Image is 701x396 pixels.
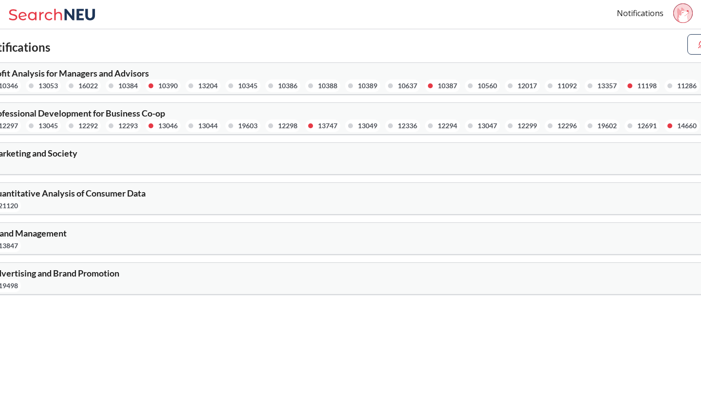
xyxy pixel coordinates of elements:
[557,120,577,131] div: 12296
[198,80,218,91] div: 13204
[517,120,537,131] div: 12299
[38,80,58,91] div: 13053
[78,80,98,91] div: 16022
[358,120,377,131] div: 13049
[38,120,58,131] div: 13045
[198,120,218,131] div: 13044
[557,80,577,91] div: 11092
[478,120,497,131] div: 13047
[438,120,457,131] div: 12294
[597,80,617,91] div: 13357
[278,80,297,91] div: 10386
[677,120,697,131] div: 14660
[398,120,417,131] div: 12336
[118,80,138,91] div: 10384
[358,80,377,91] div: 10389
[318,120,337,131] div: 13747
[78,120,98,131] div: 12292
[637,80,657,91] div: 11198
[158,120,178,131] div: 13046
[597,120,617,131] div: 19602
[617,8,664,19] a: Notifications
[517,80,537,91] div: 12017
[158,80,178,91] div: 10390
[238,80,258,91] div: 10345
[118,120,138,131] div: 12293
[318,80,337,91] div: 10388
[398,80,417,91] div: 10637
[478,80,497,91] div: 10560
[637,120,657,131] div: 12691
[438,80,457,91] div: 10387
[677,80,697,91] div: 11286
[278,120,297,131] div: 12298
[238,120,258,131] div: 19603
